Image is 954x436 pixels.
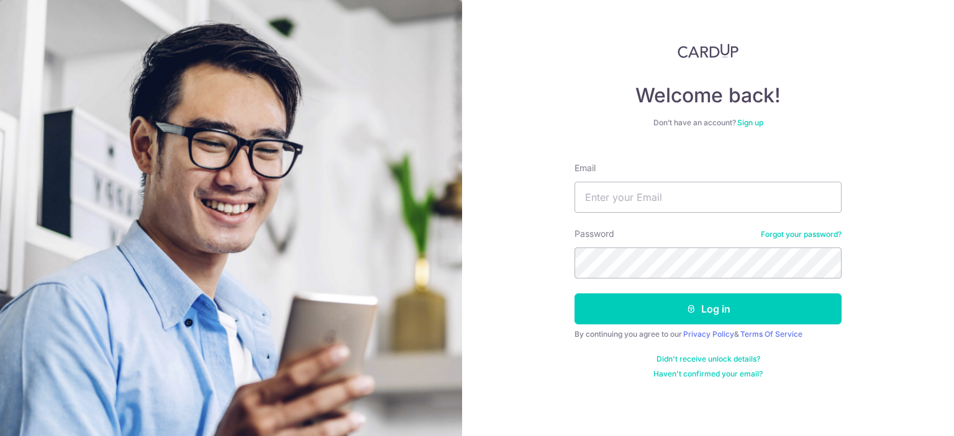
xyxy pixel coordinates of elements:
[653,369,763,379] a: Haven't confirmed your email?
[575,293,842,324] button: Log in
[740,329,802,339] a: Terms Of Service
[575,228,614,240] label: Password
[761,229,842,239] a: Forgot your password?
[575,83,842,108] h4: Welcome back!
[575,182,842,213] input: Enter your Email
[683,329,734,339] a: Privacy Policy
[575,162,596,174] label: Email
[678,43,738,58] img: CardUp Logo
[575,118,842,128] div: Don’t have an account?
[575,329,842,339] div: By continuing you agree to our &
[656,354,760,364] a: Didn't receive unlock details?
[737,118,763,127] a: Sign up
